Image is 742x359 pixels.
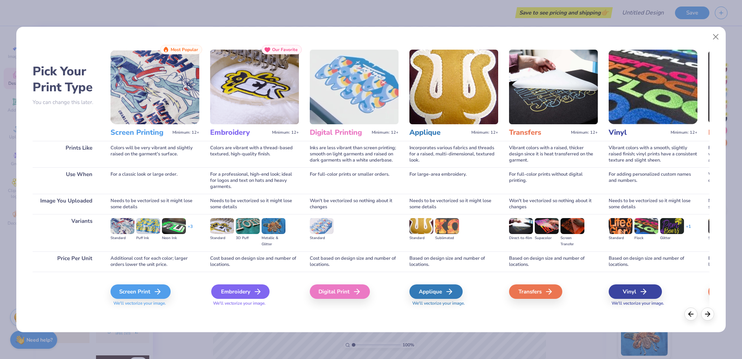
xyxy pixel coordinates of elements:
[33,63,100,95] h2: Pick Your Print Type
[509,235,533,241] div: Direct-to-film
[136,235,160,241] div: Puff Ink
[136,218,160,234] img: Puff Ink
[471,130,498,135] span: Minimum: 12+
[111,128,170,137] h3: Screen Printing
[210,235,234,241] div: Standard
[609,251,697,272] div: Based on design size and number of locations.
[310,128,369,137] h3: Digital Printing
[509,167,598,194] div: For full-color prints without digital printing.
[111,218,134,234] img: Standard
[210,141,299,167] div: Colors are vibrant with a thread-based textured, high-quality finish.
[708,235,732,241] div: Standard
[609,300,697,306] span: We'll vectorize your image.
[262,218,285,234] img: Metallic & Glitter
[111,167,199,194] div: For a classic look or large order.
[634,218,658,234] img: Flock
[609,128,668,137] h3: Vinyl
[609,218,633,234] img: Standard
[262,235,285,247] div: Metallic & Glitter
[435,218,459,234] img: Sublimated
[171,47,198,52] span: Most Popular
[236,235,260,241] div: 3D Puff
[33,251,100,272] div: Price Per Unit
[210,251,299,272] div: Cost based on design size and number of locations.
[162,218,186,234] img: Neon Ink
[609,50,697,124] img: Vinyl
[409,218,433,234] img: Standard
[272,130,299,135] span: Minimum: 12+
[111,251,199,272] div: Additional cost for each color; larger orders lower the unit price.
[310,284,370,299] div: Digital Print
[509,251,598,272] div: Based on design size and number of locations.
[571,130,598,135] span: Minimum: 12+
[162,235,186,241] div: Neon Ink
[509,50,598,124] img: Transfers
[660,218,684,234] img: Glitter
[686,224,691,236] div: + 1
[310,141,399,167] div: Inks are less vibrant than screen printing; smooth on light garments and raised on dark garments ...
[409,194,498,214] div: Needs to be vectorized so it might lose some details
[560,218,584,234] img: Screen Transfer
[409,141,498,167] div: Incorporates various fabrics and threads for a raised, multi-dimensional, textured look.
[671,130,697,135] span: Minimum: 12+
[372,130,399,135] span: Minimum: 12+
[560,235,584,247] div: Screen Transfer
[211,284,270,299] div: Embroidery
[111,50,199,124] img: Screen Printing
[33,141,100,167] div: Prints Like
[709,30,723,44] button: Close
[33,194,100,214] div: Image You Uploaded
[111,194,199,214] div: Needs to be vectorized so it might lose some details
[409,128,468,137] h3: Applique
[310,50,399,124] img: Digital Printing
[609,141,697,167] div: Vibrant colors with a smooth, slightly raised finish; vinyl prints have a consistent texture and ...
[210,218,234,234] img: Standard
[708,218,732,234] img: Standard
[509,141,598,167] div: Vibrant colors with a raised, thicker design since it is heat transferred on the garment.
[535,235,559,241] div: Supacolor
[310,194,399,214] div: Won't be vectorized so nothing about it changes
[210,194,299,214] div: Needs to be vectorized so it might lose some details
[111,141,199,167] div: Colors will be very vibrant and slightly raised on the garment's surface.
[111,300,199,306] span: We'll vectorize your image.
[272,47,298,52] span: Our Favorite
[660,235,684,241] div: Glitter
[210,300,299,306] span: We'll vectorize your image.
[509,218,533,234] img: Direct-to-film
[409,50,498,124] img: Applique
[609,194,697,214] div: Needs to be vectorized so it might lose some details
[210,128,269,137] h3: Embroidery
[535,218,559,234] img: Supacolor
[609,284,662,299] div: Vinyl
[310,235,334,241] div: Standard
[33,214,100,251] div: Variants
[509,194,598,214] div: Won't be vectorized so nothing about it changes
[310,218,334,234] img: Standard
[210,50,299,124] img: Embroidery
[188,224,193,236] div: + 3
[33,99,100,105] p: You can change this later.
[634,235,658,241] div: Flock
[111,284,171,299] div: Screen Print
[509,128,568,137] h3: Transfers
[310,167,399,194] div: For full-color prints or smaller orders.
[409,251,498,272] div: Based on design size and number of locations.
[210,167,299,194] div: For a professional, high-end look; ideal for logos and text on hats and heavy garments.
[609,167,697,194] div: For adding personalized custom names and numbers.
[310,251,399,272] div: Cost based on design size and number of locations.
[111,235,134,241] div: Standard
[409,284,463,299] div: Applique
[435,235,459,241] div: Sublimated
[409,300,498,306] span: We'll vectorize your image.
[236,218,260,234] img: 3D Puff
[172,130,199,135] span: Minimum: 12+
[609,235,633,241] div: Standard
[409,167,498,194] div: For large-area embroidery.
[33,167,100,194] div: Use When
[509,284,562,299] div: Transfers
[409,235,433,241] div: Standard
